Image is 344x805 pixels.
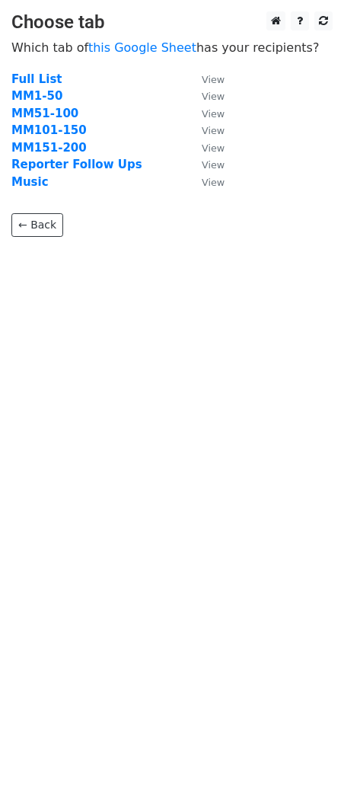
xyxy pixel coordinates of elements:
a: View [186,72,225,86]
a: Reporter Follow Ups [11,158,142,171]
a: View [186,141,225,155]
a: MM151-200 [11,141,87,155]
a: MM51-100 [11,107,78,120]
small: View [202,177,225,188]
small: View [202,74,225,85]
a: View [186,89,225,103]
a: MM101-150 [11,123,87,137]
a: View [186,175,225,189]
small: View [202,108,225,120]
a: View [186,123,225,137]
a: Full List [11,72,62,86]
small: View [202,142,225,154]
small: View [202,125,225,136]
p: Which tab of has your recipients? [11,40,333,56]
small: View [202,159,225,171]
a: View [186,158,225,171]
a: MM1-50 [11,89,62,103]
a: this Google Sheet [88,40,196,55]
small: View [202,91,225,102]
h3: Choose tab [11,11,333,34]
a: Music [11,175,49,189]
a: ← Back [11,213,63,237]
a: View [186,107,225,120]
